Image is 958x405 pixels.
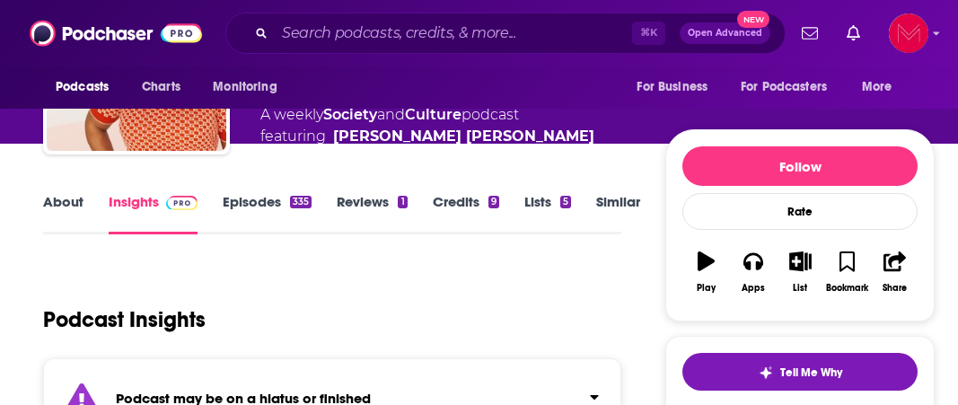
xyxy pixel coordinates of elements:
[166,196,198,210] img: Podchaser Pro
[697,283,716,294] div: Play
[637,75,708,100] span: For Business
[780,365,842,380] span: Tell Me Why
[377,106,405,123] span: and
[759,365,773,380] img: tell me why sparkle
[56,75,109,100] span: Podcasts
[682,240,729,304] button: Play
[130,70,191,104] a: Charts
[560,196,571,208] div: 5
[405,106,461,123] a: Culture
[260,126,594,147] span: featuring
[333,126,594,147] div: [PERSON_NAME] [PERSON_NAME]
[889,13,928,53] img: User Profile
[337,193,407,234] a: Reviews1
[889,13,928,53] button: Show profile menu
[742,283,765,294] div: Apps
[682,146,918,186] button: Follow
[109,193,198,234] a: InsightsPodchaser Pro
[398,196,407,208] div: 1
[596,193,640,234] a: Similar
[729,70,853,104] button: open menu
[793,283,807,294] div: List
[777,240,823,304] button: List
[433,193,499,234] a: Credits9
[43,306,206,333] h1: Podcast Insights
[688,29,762,38] span: Open Advanced
[862,75,892,100] span: More
[275,19,632,48] input: Search podcasts, credits, & more...
[43,70,132,104] button: open menu
[889,13,928,53] span: Logged in as Pamelamcclure
[488,196,499,208] div: 9
[323,106,377,123] a: Society
[30,16,202,50] img: Podchaser - Follow, Share and Rate Podcasts
[839,18,867,48] a: Show notifications dropdown
[213,75,277,100] span: Monitoring
[737,11,769,28] span: New
[682,193,918,230] div: Rate
[849,70,915,104] button: open menu
[223,193,312,234] a: Episodes335
[883,283,907,294] div: Share
[200,70,300,104] button: open menu
[826,283,868,294] div: Bookmark
[632,22,665,45] span: ⌘ K
[260,104,594,147] div: A weekly podcast
[871,240,918,304] button: Share
[142,75,180,100] span: Charts
[741,75,827,100] span: For Podcasters
[680,22,770,44] button: Open AdvancedNew
[290,196,312,208] div: 335
[824,240,871,304] button: Bookmark
[524,193,571,234] a: Lists5
[43,193,83,234] a: About
[682,353,918,391] button: tell me why sparkleTell Me Why
[795,18,825,48] a: Show notifications dropdown
[225,13,786,54] div: Search podcasts, credits, & more...
[624,70,730,104] button: open menu
[730,240,777,304] button: Apps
